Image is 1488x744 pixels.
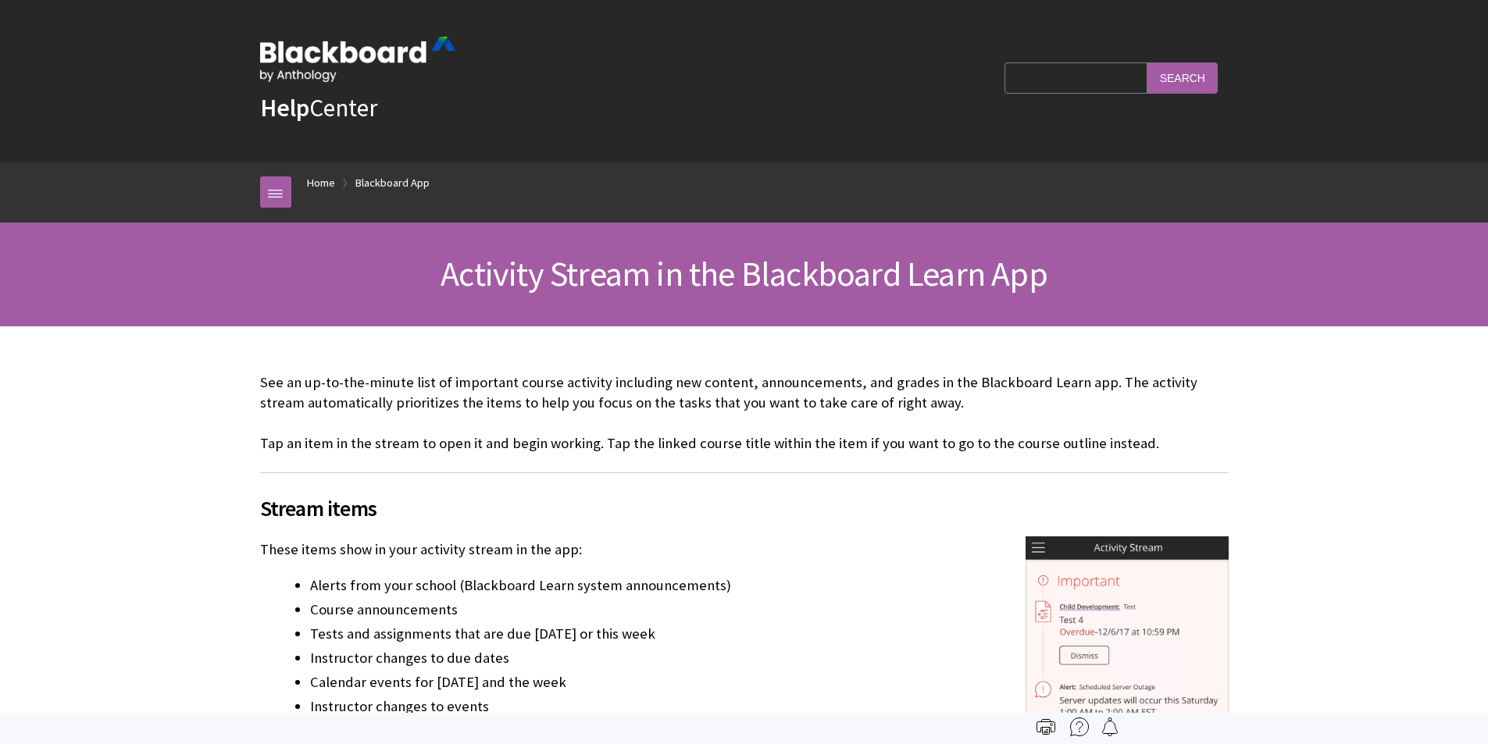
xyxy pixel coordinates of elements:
input: Search [1147,62,1218,93]
span: Activity Stream in the Blackboard Learn App [441,252,1047,295]
img: Blackboard by Anthology [260,37,455,82]
li: Tests and assignments that are due [DATE] or this week [310,623,1229,645]
img: More help [1070,717,1089,736]
li: Course announcements [310,599,1229,621]
li: Instructor changes to events [310,696,1229,717]
p: See an up-to-the-minute list of important course activity including new content, announcements, a... [260,372,1229,454]
li: Instructor changes to due dates [310,647,1229,669]
p: These items show in your activity stream in the app: [260,539,1229,560]
img: Print [1037,717,1055,736]
li: Alerts from your school (Blackboard Learn system announcements) [310,575,1229,596]
a: Home [307,173,335,193]
h2: Stream items [260,472,1229,525]
img: Follow this page [1101,717,1119,736]
a: HelpCenter [260,92,377,123]
strong: Help [260,92,309,123]
li: Calendar events for [DATE] and the week [310,671,1229,693]
a: Blackboard App [355,173,430,193]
